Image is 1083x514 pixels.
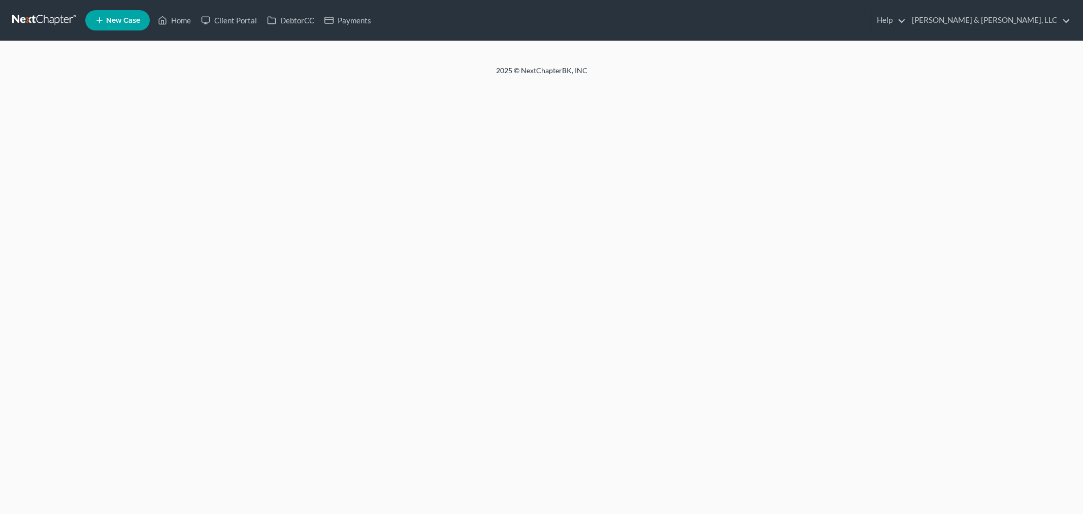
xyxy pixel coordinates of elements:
[262,11,319,29] a: DebtorCC
[85,10,150,30] new-legal-case-button: New Case
[319,11,376,29] a: Payments
[252,66,831,84] div: 2025 © NextChapterBK, INC
[196,11,262,29] a: Client Portal
[872,11,906,29] a: Help
[153,11,196,29] a: Home
[907,11,1070,29] a: [PERSON_NAME] & [PERSON_NAME], LLC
